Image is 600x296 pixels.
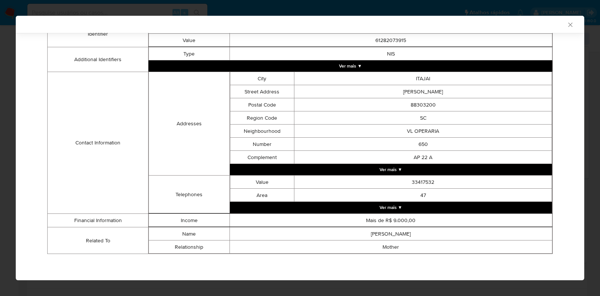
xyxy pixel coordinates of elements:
td: Street Address [230,85,294,98]
td: Postal Code [230,98,294,111]
button: Fechar a janela [567,21,573,28]
td: Area [230,189,294,202]
td: SC [294,111,552,125]
td: Telephones [149,176,229,213]
td: AP 22 A [294,151,552,164]
td: 88303200 [294,98,552,111]
td: Mother [229,240,552,254]
td: Identifier [48,21,148,47]
td: [PERSON_NAME] [294,85,552,98]
td: Mais de R$ 9.000,00 [229,214,552,227]
td: 47 [294,189,552,202]
td: Name [149,227,229,240]
td: 33417532 [294,176,552,189]
td: Number [230,138,294,151]
td: Relationship [149,240,229,254]
td: Type [149,47,229,60]
td: [PERSON_NAME] [229,227,552,240]
td: Value [230,176,294,189]
td: Income [149,214,229,227]
div: closure-recommendation-modal [16,16,584,280]
td: VL OPERARIA [294,125,552,138]
td: Region Code [230,111,294,125]
td: City [230,72,294,85]
button: Expand array [230,164,552,175]
td: ITAJAI [294,72,552,85]
td: 61282073915 [229,34,552,47]
td: Addresses [149,72,229,176]
button: Expand array [230,202,552,213]
td: Complement [230,151,294,164]
td: 650 [294,138,552,151]
td: Contact Information [48,72,148,214]
td: Value [149,34,229,47]
td: NIS [229,47,552,60]
td: Financial Information [48,214,148,227]
button: Expand array [148,60,552,72]
td: Neighbourhood [230,125,294,138]
td: Related To [48,227,148,254]
td: Additional Identifiers [48,47,148,72]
